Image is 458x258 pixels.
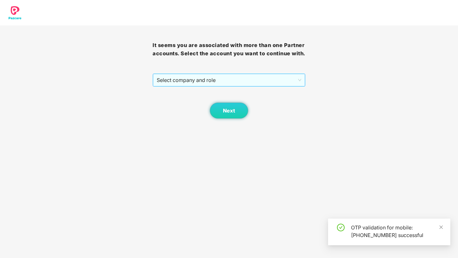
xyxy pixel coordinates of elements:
span: Select company and role [157,74,301,86]
h3: It seems you are associated with more than one Partner accounts. Select the account you want to c... [153,41,305,58]
span: close [439,225,443,229]
span: check-circle [337,224,345,231]
div: OTP validation for mobile: [PHONE_NUMBER] successful [351,224,443,239]
button: Next [210,103,248,119]
span: Next [223,108,235,114]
